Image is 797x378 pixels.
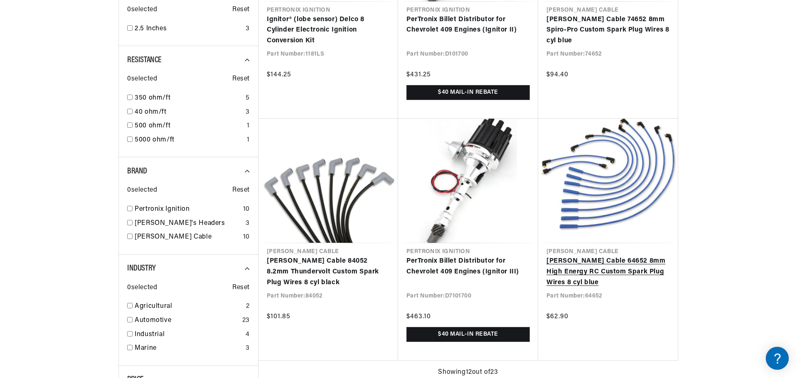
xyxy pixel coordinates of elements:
span: Brand [127,167,147,176]
button: Contact Us [8,222,158,237]
a: [PERSON_NAME]'s Headers [135,218,242,229]
div: 3 [246,218,250,229]
div: 4 [246,329,250,340]
a: [PERSON_NAME] Cable 84052 8.2mm Thundervolt Custom Spark Plug Wires 8 cyl black [267,256,390,288]
div: 10 [243,204,250,215]
a: POWERED BY ENCHANT [114,239,160,247]
a: FAQ [8,71,158,83]
a: 40 ohm/ft [135,107,242,118]
a: Industrial [135,329,242,340]
span: Reset [232,74,250,85]
a: [PERSON_NAME] Cable 74652 8mm Spiro-Pro Custom Spark Plug Wires 8 cyl blue [546,15,669,46]
div: Orders [8,160,158,168]
a: 2.5 Inches [135,24,242,34]
a: [PERSON_NAME] Cable [135,232,240,243]
div: 2 [246,301,250,312]
a: 350 ohm/ft [135,93,242,104]
a: PerTronix Billet Distributor for Chevrolet 409 Engines (Ignitor II) [406,15,530,36]
a: Shipping FAQs [8,139,158,152]
a: 500 ohm/ft [135,121,244,132]
span: 0 selected [127,283,157,293]
a: Ignitor® (lobe sensor) Delco 8 Cylinder Electronic Ignition Conversion Kit [267,15,390,46]
span: 0 selected [127,5,157,15]
div: JBA Performance Exhaust [8,92,158,100]
a: Orders FAQ [8,173,158,186]
div: 23 [242,315,250,326]
span: 0 selected [127,185,157,196]
a: 5000 ohm/ft [135,135,244,146]
a: FAQs [8,105,158,118]
span: Showing 12 out of 23 [438,367,498,378]
div: 1 [247,135,250,146]
div: 10 [243,232,250,243]
a: Automotive [135,315,239,326]
div: 3 [246,343,250,354]
span: Reset [232,283,250,293]
a: Marine [135,343,242,354]
span: Resistance [127,56,162,64]
a: [PERSON_NAME] Cable 64652 8mm High Energy RC Custom Spark Plug Wires 8 cyl blue [546,256,669,288]
a: Payment, Pricing, and Promotions FAQ [8,207,158,220]
div: 1 [247,121,250,132]
div: Shipping [8,126,158,134]
span: Reset [232,5,250,15]
a: Agricultural [135,301,243,312]
div: 3 [246,107,250,118]
div: Ignition Products [8,58,158,66]
div: 3 [246,24,250,34]
a: PerTronix Billet Distributor for Chevrolet 409 Engines (Ignitor III) [406,256,530,277]
div: Payment, Pricing, and Promotions [8,195,158,202]
span: Reset [232,185,250,196]
span: Industry [127,264,156,273]
span: 0 selected [127,74,157,85]
a: Pertronix Ignition [135,204,240,215]
div: 5 [246,93,250,104]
